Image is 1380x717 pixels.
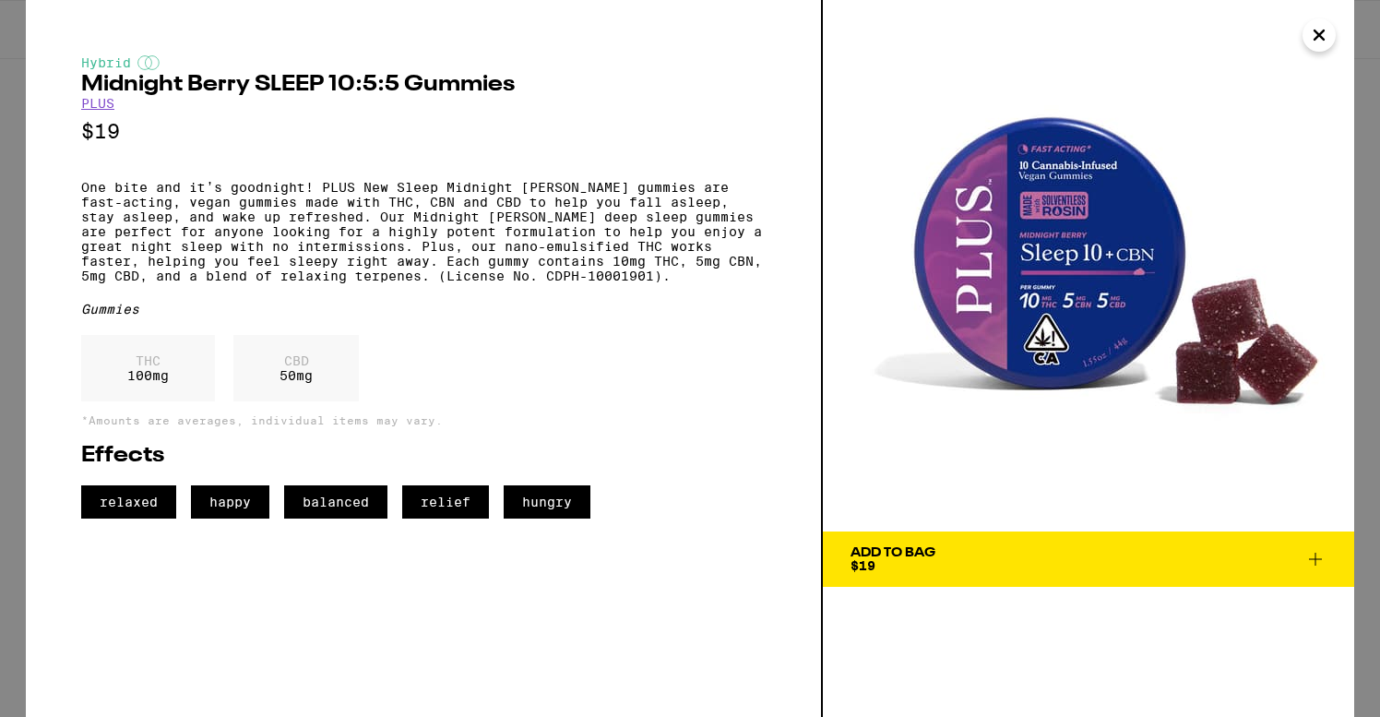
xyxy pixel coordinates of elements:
div: 50 mg [233,335,359,401]
span: relaxed [81,485,176,519]
p: CBD [280,353,313,368]
span: happy [191,485,269,519]
span: Hi. Need any help? [11,13,133,28]
p: *Amounts are averages, individual items may vary. [81,414,766,426]
button: Add To Bag$19 [823,532,1354,587]
p: $19 [81,120,766,143]
button: Close [1303,18,1336,52]
span: $19 [851,558,875,573]
span: relief [402,485,489,519]
h2: Effects [81,445,766,467]
div: Hybrid [81,55,766,70]
img: hybridColor.svg [137,55,160,70]
p: One bite and it’s goodnight! PLUS New Sleep Midnight [PERSON_NAME] gummies are fast-acting, vegan... [81,180,766,283]
div: Gummies [81,302,766,317]
h2: Midnight Berry SLEEP 10:5:5 Gummies [81,74,766,96]
span: balanced [284,485,387,519]
a: PLUS [81,96,114,111]
div: 100 mg [81,335,215,401]
span: hungry [504,485,590,519]
div: Add To Bag [851,546,935,559]
p: THC [127,353,169,368]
